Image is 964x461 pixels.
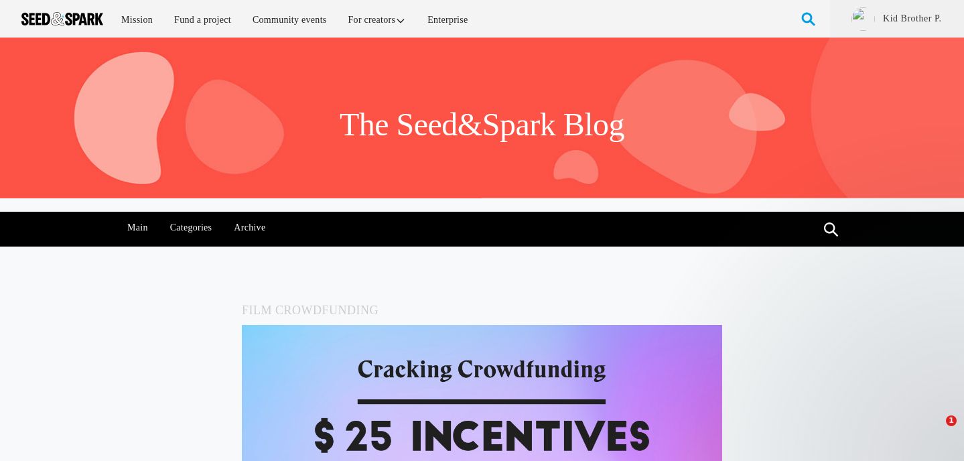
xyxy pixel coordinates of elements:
a: Archive [227,212,273,244]
a: Categories [163,212,219,244]
span: 1 [946,415,957,426]
img: Seed amp; Spark [21,12,103,25]
img: ACg8ocLSp6a1P8Q3Ap-fvdln0Dw4oD_PEfj_NQ0G9o3z1wvsYQTFL_I=s96-c [851,7,875,31]
h5: Film Crowdfunding [242,300,722,320]
a: Kid Brother P. [882,12,943,25]
a: Mission [112,5,162,34]
a: Community events [243,5,336,34]
h1: The Seed&Spark Blog [340,105,624,145]
a: Enterprise [418,5,477,34]
iframe: Intercom live chat [918,415,951,448]
a: Main [121,212,155,244]
a: For creators [339,5,416,34]
a: Fund a project [165,5,240,34]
